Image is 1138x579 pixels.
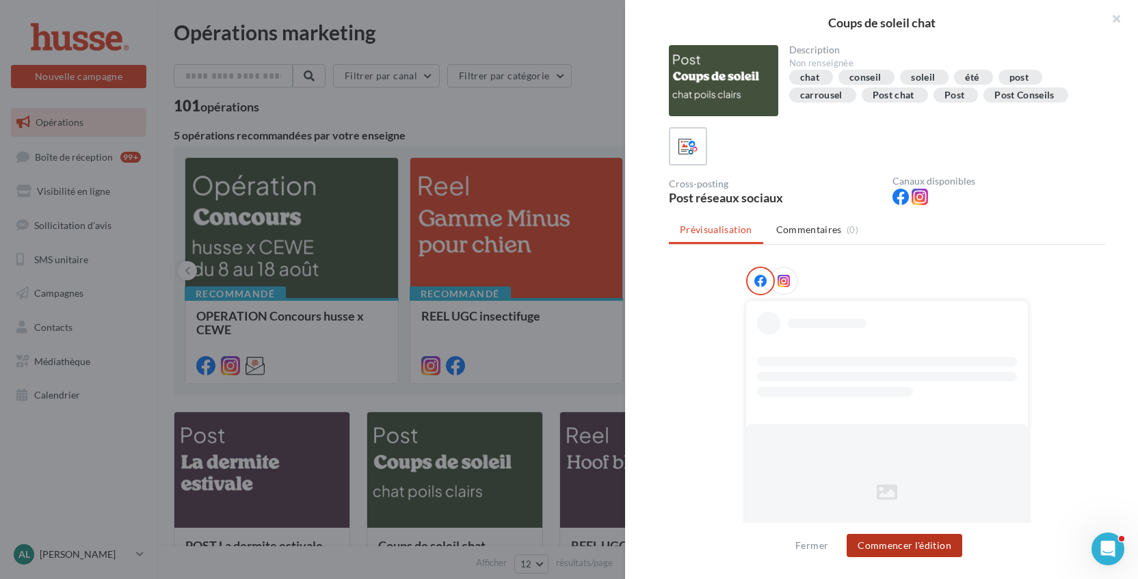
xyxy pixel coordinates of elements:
[965,72,979,83] div: été
[994,90,1055,100] div: Post Conseils
[873,90,914,100] div: Post chat
[790,537,834,554] button: Fermer
[800,90,843,100] div: carrousel
[847,224,858,235] span: (0)
[647,16,1116,29] div: Coups de soleil chat
[669,179,882,189] div: Cross-posting
[1091,533,1124,565] iframe: Intercom live chat
[776,223,842,237] span: Commentaires
[800,72,819,83] div: chat
[669,191,882,204] div: Post réseaux sociaux
[789,45,1095,55] div: Description
[849,72,881,83] div: conseil
[892,176,1105,186] div: Canaux disponibles
[847,534,962,557] button: Commencer l'édition
[1009,72,1029,83] div: post
[911,72,935,83] div: soleil
[944,90,964,100] div: Post
[789,57,1095,70] div: Non renseignée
